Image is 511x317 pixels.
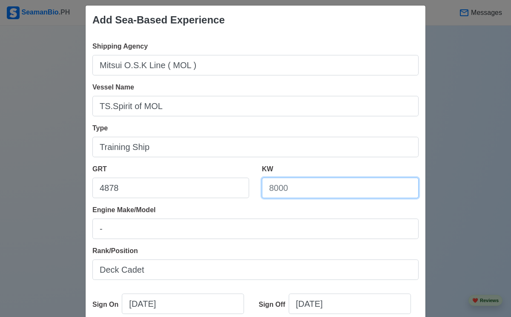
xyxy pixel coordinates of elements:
input: 33922 [92,178,249,198]
span: Rank/Position [92,247,138,254]
input: Ex: Global Gateway [92,55,419,75]
span: Type [92,124,108,132]
span: KW [262,165,273,173]
span: Vessel Name [92,84,134,91]
span: GRT [92,165,107,173]
input: Ex: Third Officer or 3/OFF [92,259,419,280]
input: 8000 [262,178,419,198]
span: Engine Make/Model [92,206,155,213]
input: Ex: Dolce Vita [92,96,419,116]
span: Shipping Agency [92,43,148,50]
div: Sign On [92,300,122,310]
input: Ex. Man B&W MC [92,219,419,239]
input: Bulk, Container, etc. [92,137,419,157]
div: Sign Off [259,300,289,310]
div: Add Sea-Based Experience [92,12,225,28]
